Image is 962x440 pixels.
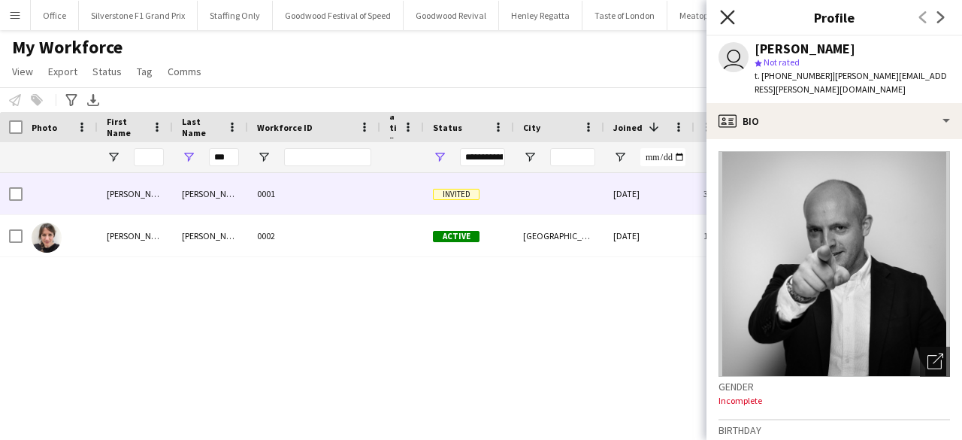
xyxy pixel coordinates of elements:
[248,173,380,214] div: 0001
[433,231,479,242] span: Active
[718,380,950,393] h3: Gender
[107,150,120,164] button: Open Filter Menu
[604,173,694,214] div: [DATE]
[613,122,643,133] span: Joined
[284,148,371,166] input: Workforce ID Filter Input
[694,215,723,256] div: 154 days
[131,62,159,81] a: Tag
[12,65,33,78] span: View
[755,70,833,81] span: t. [PHONE_NUMBER]
[389,99,397,156] span: Rating
[706,103,962,139] div: Bio
[257,122,313,133] span: Workforce ID
[718,151,950,377] img: Crew avatar or photo
[107,116,146,138] span: First Name
[62,91,80,109] app-action-btn: Advanced filters
[162,62,207,81] a: Comms
[257,150,271,164] button: Open Filter Menu
[514,215,604,256] div: [GEOGRAPHIC_DATA]
[134,148,164,166] input: First Name Filter Input
[98,215,173,256] div: [PERSON_NAME]
[550,148,595,166] input: City Filter Input
[137,65,153,78] span: Tag
[92,65,122,78] span: Status
[667,1,728,30] button: Meatopia
[404,1,499,30] button: Goodwood Revival
[755,42,855,56] div: [PERSON_NAME]
[920,347,950,377] div: Open photos pop-in
[168,65,201,78] span: Comms
[523,122,540,133] span: City
[209,148,239,166] input: Last Name Filter Input
[640,148,685,166] input: Joined Filter Input
[718,423,950,437] h3: Birthday
[182,150,195,164] button: Open Filter Menu
[523,150,537,164] button: Open Filter Menu
[173,173,248,214] div: [PERSON_NAME]
[198,1,273,30] button: Staffing Only
[182,116,221,138] span: Last Name
[433,150,446,164] button: Open Filter Menu
[79,1,198,30] button: Silverstone F1 Grand Prix
[86,62,128,81] a: Status
[32,122,57,133] span: Photo
[718,395,762,406] span: Incomplete
[755,70,947,95] span: | [PERSON_NAME][EMAIL_ADDRESS][PERSON_NAME][DOMAIN_NAME]
[273,1,404,30] button: Goodwood Festival of Speed
[42,62,83,81] a: Export
[48,65,77,78] span: Export
[433,122,462,133] span: Status
[84,91,102,109] app-action-btn: Export XLSX
[248,215,380,256] div: 0002
[32,223,62,253] img: Lisa Hundt Baxter
[12,36,123,59] span: My Workforce
[706,8,962,27] h3: Profile
[764,56,800,68] span: Not rated
[433,189,479,200] span: Invited
[6,62,39,81] a: View
[98,173,173,214] div: [PERSON_NAME]
[582,1,667,30] button: Taste of London
[499,1,582,30] button: Henley Regatta
[31,1,79,30] button: Office
[694,173,723,214] div: 366 days
[173,215,248,256] div: [PERSON_NAME]
[613,150,627,164] button: Open Filter Menu
[604,215,694,256] div: [DATE]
